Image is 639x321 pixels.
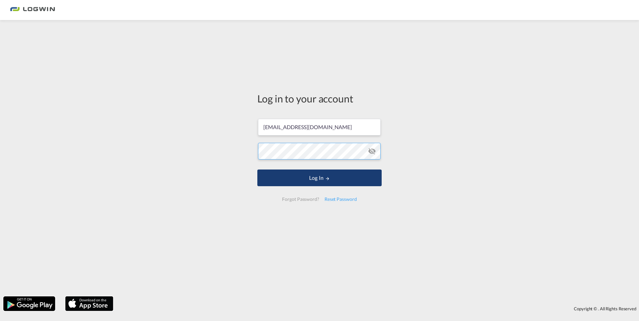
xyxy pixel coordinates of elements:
img: bc73a0e0d8c111efacd525e4c8ad7d32.png [10,3,55,18]
button: LOGIN [257,170,382,186]
div: Forgot Password? [279,193,322,205]
div: Copyright © . All Rights Reserved [117,303,639,314]
img: apple.png [65,296,114,312]
div: Log in to your account [257,91,382,105]
div: Reset Password [322,193,360,205]
md-icon: icon-eye-off [368,147,376,155]
img: google.png [3,296,56,312]
input: Enter email/phone number [258,119,381,135]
